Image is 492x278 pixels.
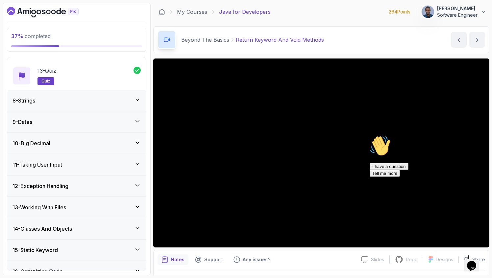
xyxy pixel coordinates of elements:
[436,256,453,263] p: Designs
[421,5,487,18] button: user profile image[PERSON_NAME]Software Engineer
[7,90,146,111] button: 8-Strings
[3,3,121,44] div: 👋Hi! How can we help?I have a questionTell me more
[243,256,270,263] p: Any issues?
[158,254,188,265] button: notes button
[406,256,418,263] p: Repo
[12,161,62,169] h3: 11 - Taking User Input
[437,5,478,12] p: [PERSON_NAME]
[12,67,141,85] button: 13-Quizquiz
[7,7,94,17] a: Dashboard
[371,256,384,263] p: Slides
[367,133,485,248] iframe: chat widget
[451,32,467,48] button: previous content
[12,97,35,104] h3: 8 - Strings
[3,3,24,24] img: :wave:
[11,33,23,39] span: 37 %
[12,246,58,254] h3: 15 - Static Keyword
[389,9,410,15] p: 264 Points
[7,133,146,154] button: 10-Big Decimal
[37,67,56,75] p: 13 - Quiz
[3,37,33,44] button: Tell me more
[7,218,146,239] button: 14-Classes And Objects
[7,175,146,197] button: 12-Exception Handling
[159,9,165,15] a: Dashboard
[171,256,184,263] p: Notes
[12,182,68,190] h3: 12 - Exception Handling
[464,252,485,271] iframe: chat widget
[7,197,146,218] button: 13-Working With Files
[437,12,478,18] p: Software Engineer
[12,267,63,275] h3: 16 - Organizing Code
[219,8,271,16] p: Java for Developers
[469,32,485,48] button: next content
[177,8,207,16] a: My Courses
[236,36,324,44] p: Return Keyword And Void Methods
[12,139,50,147] h3: 10 - Big Decimal
[204,256,223,263] p: Support
[7,154,146,175] button: 11-Taking User Input
[181,36,229,44] p: Beyond The Basics
[11,33,51,39] span: completed
[12,118,32,126] h3: 9 - Dates
[12,203,66,211] h3: 13 - Working With Files
[153,58,489,247] iframe: 6 - Return Keyword and Void Methods
[422,6,434,18] img: user profile image
[230,254,274,265] button: Feedback button
[458,256,485,263] button: Share
[12,225,72,233] h3: 14 - Classes And Objects
[41,79,50,84] span: quiz
[7,240,146,261] button: 15-Static Keyword
[191,254,227,265] button: Support button
[3,30,41,37] button: I have a question
[3,20,65,25] span: Hi! How can we help?
[7,111,146,132] button: 9-Dates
